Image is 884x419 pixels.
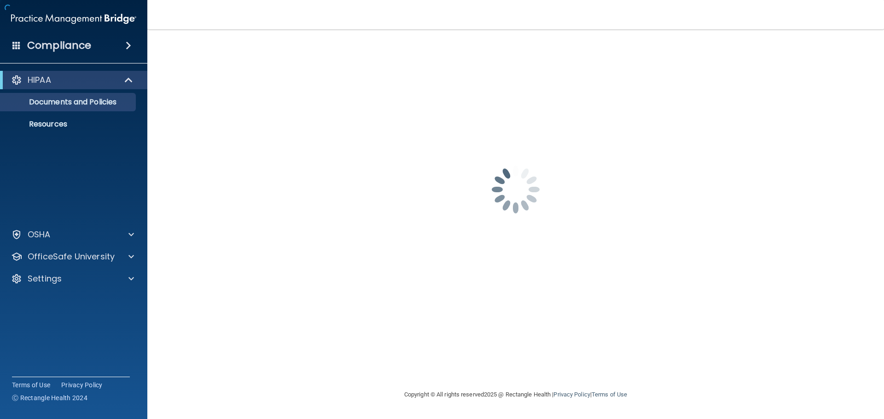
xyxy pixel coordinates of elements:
p: Documents and Policies [6,98,132,107]
img: spinner.e123f6fc.gif [470,143,562,235]
h4: Compliance [27,39,91,52]
a: Terms of Use [12,380,50,390]
a: OfficeSafe University [11,251,134,262]
span: Ⓒ Rectangle Health 2024 [12,393,87,402]
p: HIPAA [28,75,51,86]
a: Settings [11,273,134,284]
a: Privacy Policy [61,380,103,390]
a: Terms of Use [592,391,627,398]
p: OSHA [28,229,51,240]
a: OSHA [11,229,134,240]
a: HIPAA [11,75,134,86]
a: Privacy Policy [553,391,590,398]
div: Copyright © All rights reserved 2025 @ Rectangle Health | | [348,380,684,409]
img: PMB logo [11,10,136,28]
p: OfficeSafe University [28,251,115,262]
p: Resources [6,120,132,129]
p: Settings [28,273,62,284]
